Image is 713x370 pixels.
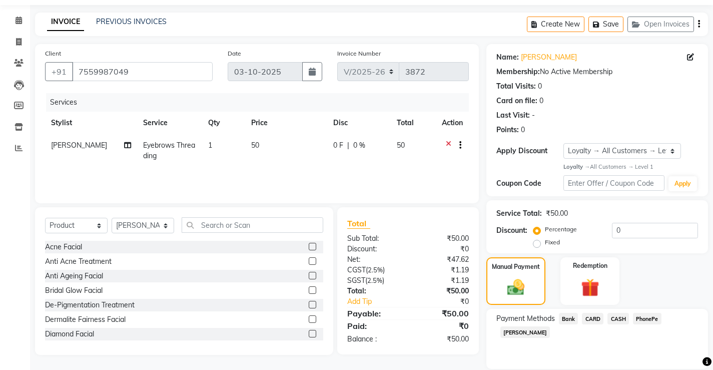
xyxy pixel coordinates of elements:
div: ₹50.00 [408,286,476,296]
a: [PERSON_NAME] [521,52,577,63]
div: Name: [496,52,519,63]
div: ( ) [340,275,408,286]
div: Paid: [340,320,408,332]
div: Services [46,93,476,112]
div: 0 [539,96,543,106]
img: _cash.svg [502,277,530,297]
div: Dermalite Fairness Facial [45,314,126,325]
label: Manual Payment [492,262,540,271]
div: ₹50.00 [408,334,476,344]
div: Diamond Facial [45,329,94,339]
button: Apply [668,176,697,191]
div: Acne Facial [45,242,82,252]
strong: Loyalty → [563,163,590,170]
div: 0 [538,81,542,92]
label: Percentage [545,225,577,234]
span: SGST [347,276,365,285]
div: Balance : [340,334,408,344]
th: Service [137,112,202,134]
th: Disc [327,112,391,134]
div: Service Total: [496,208,542,219]
th: Total [391,112,435,134]
button: Open Invoices [627,17,694,32]
div: ₹47.62 [408,254,476,265]
div: Total: [340,286,408,296]
div: Anti Ageing Facial [45,271,103,281]
button: Create New [527,17,584,32]
div: Total Visits: [496,81,536,92]
span: 0 % [353,140,365,151]
div: All Customers → Level 1 [563,163,698,171]
button: +91 [45,62,73,81]
span: 50 [397,141,405,150]
div: Membership: [496,67,540,77]
input: Enter Offer / Coupon Code [563,175,664,191]
span: CASH [607,313,629,324]
span: Bank [559,313,578,324]
span: Eyebrows Threading [143,141,195,160]
a: PREVIOUS INVOICES [96,17,167,26]
div: No Active Membership [496,67,698,77]
span: 1 [208,141,212,150]
div: Discount: [340,244,408,254]
span: 2.5% [367,276,382,284]
input: Search by Name/Mobile/Email/Code [72,62,213,81]
span: 50 [251,141,259,150]
div: Bridal Glow Facial [45,285,103,296]
div: ₹0 [408,244,476,254]
label: Date [228,49,241,58]
span: CGST [347,265,366,274]
div: Anti Acne Treatment [45,256,112,267]
div: ₹50.00 [546,208,568,219]
div: Last Visit: [496,110,530,121]
input: Search or Scan [182,217,323,233]
div: Apply Discount [496,146,563,156]
div: Discount: [496,225,527,236]
label: Client [45,49,61,58]
span: [PERSON_NAME] [500,326,550,338]
div: Payable: [340,307,408,319]
span: CARD [582,313,603,324]
span: | [347,140,349,151]
div: Coupon Code [496,178,563,189]
label: Invoice Number [337,49,381,58]
div: ₹50.00 [408,233,476,244]
div: Card on file: [496,96,537,106]
div: Sub Total: [340,233,408,244]
div: Net: [340,254,408,265]
a: Add Tip [340,296,419,307]
span: Payment Methods [496,313,555,324]
span: [PERSON_NAME] [51,141,107,150]
div: ( ) [340,265,408,275]
div: Points: [496,125,519,135]
div: De-Pigmentation Treatment [45,300,135,310]
span: 2.5% [368,266,383,274]
th: Qty [202,112,246,134]
button: Save [588,17,623,32]
div: ₹1.19 [408,275,476,286]
div: ₹1.19 [408,265,476,275]
label: Redemption [573,261,607,270]
div: 0 [521,125,525,135]
label: Fixed [545,238,560,247]
div: ₹0 [408,320,476,332]
img: _gift.svg [575,276,605,299]
span: PhonePe [633,313,661,324]
th: Action [436,112,469,134]
div: - [532,110,535,121]
a: INVOICE [47,13,84,31]
th: Price [245,112,327,134]
div: ₹50.00 [408,307,476,319]
th: Stylist [45,112,137,134]
div: ₹0 [419,296,476,307]
span: 0 F [333,140,343,151]
span: Total [347,218,370,229]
